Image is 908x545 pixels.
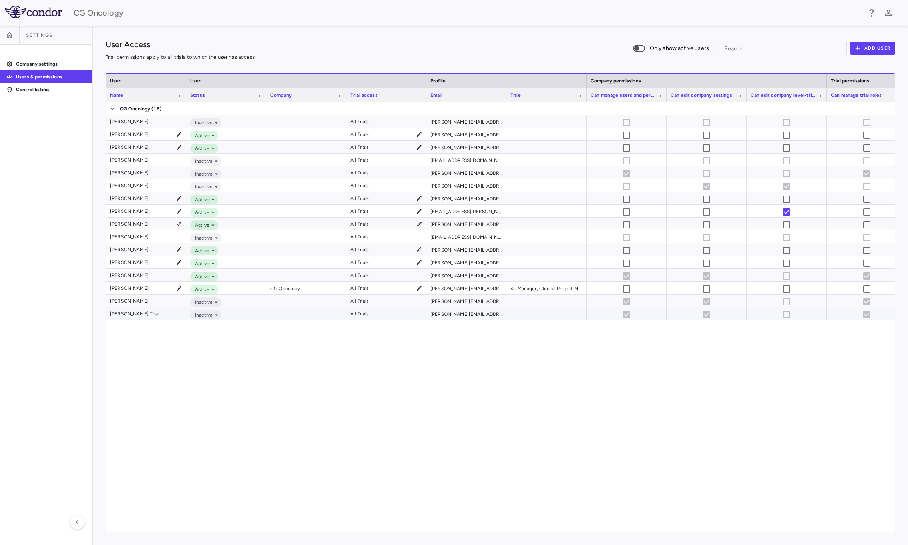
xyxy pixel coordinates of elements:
div: [EMAIL_ADDRESS][PERSON_NAME][DOMAIN_NAME] [426,205,506,217]
span: User is inactive [858,152,875,169]
span: User [190,78,201,84]
span: Inactive [192,183,213,190]
p: Company settings [16,60,86,68]
span: User is inactive [858,229,875,246]
span: User is inactive [858,114,875,131]
span: User is inactive [618,178,635,195]
span: User is inactive [698,178,715,195]
div: [PERSON_NAME][EMAIL_ADDRESS][PERSON_NAME][DOMAIN_NAME] [426,115,506,128]
div: [PERSON_NAME][EMAIL_ADDRESS][DOMAIN_NAME] [426,179,506,192]
div: [PERSON_NAME] [110,166,149,179]
div: [PERSON_NAME] Thai [110,307,159,320]
div: [PERSON_NAME][EMAIL_ADDRESS][DOMAIN_NAME] [426,243,506,256]
span: Cannot update permissions for current user [618,268,635,285]
span: User is inactive [778,293,795,310]
span: Profile [430,78,446,84]
p: Control listing [16,86,86,93]
div: [PERSON_NAME][EMAIL_ADDRESS][DOMAIN_NAME] [426,307,506,320]
span: Title [510,92,521,98]
span: User is inactive [698,306,715,323]
div: [PERSON_NAME][EMAIL_ADDRESS][PERSON_NAME][DOMAIN_NAME] [426,256,506,268]
span: User is inactive [618,229,635,246]
div: [PERSON_NAME][EMAIL_ADDRESS][PERSON_NAME][DOMAIN_NAME] [426,128,506,140]
span: Inactive [192,234,213,242]
span: Inactive [192,119,213,126]
span: Active [192,286,209,293]
button: Add User [850,42,895,55]
h1: User Access [106,38,150,50]
div: Sr. Manager, Clinical Project Management [506,282,587,294]
div: All Trials [350,218,369,230]
div: All Trials [350,230,369,243]
div: [PERSON_NAME] [110,256,149,269]
div: [PERSON_NAME][EMAIL_ADDRESS][DOMAIN_NAME] [426,166,506,179]
span: User is inactive [698,229,715,246]
span: User is inactive [618,165,635,182]
span: Active [192,145,209,152]
div: [PERSON_NAME][EMAIL_ADDRESS][PERSON_NAME][DOMAIN_NAME] [426,282,506,294]
span: Trial access [350,92,378,98]
span: User is inactive [698,114,715,131]
div: [PERSON_NAME] [110,192,149,205]
span: User is inactive [698,152,715,169]
p: Users & permissions [16,73,86,80]
span: Can manage users and permissions [591,92,655,98]
span: Inactive [192,299,213,306]
span: Company permissions [591,78,641,84]
div: [PERSON_NAME] [110,230,149,243]
span: Can manage trial roles [831,92,882,98]
div: [PERSON_NAME][EMAIL_ADDRESS][PERSON_NAME][DOMAIN_NAME] [426,218,506,230]
span: CG Oncology [120,102,151,115]
span: (16) [151,102,162,115]
div: CG Oncology [74,7,862,19]
span: User is inactive [778,229,795,246]
div: All Trials [350,295,369,307]
div: [PERSON_NAME] [110,128,149,141]
span: Email [430,92,442,98]
div: [PERSON_NAME] [110,154,149,166]
span: User is inactive [698,165,715,182]
span: Active [192,132,209,139]
span: User is inactive [778,114,795,131]
div: [EMAIL_ADDRESS][DOMAIN_NAME] [426,154,506,166]
div: All Trials [350,141,369,154]
div: All Trials [350,154,369,166]
img: logo-full-SnFGN8VE.png [5,6,62,18]
span: Name [110,92,123,98]
span: Only show active users [650,44,709,53]
span: Inactive [192,158,213,165]
div: [EMAIL_ADDRESS][DOMAIN_NAME] [426,230,506,243]
div: [PERSON_NAME] [110,141,149,154]
span: Cannot update permissions for current user [858,268,875,285]
div: [PERSON_NAME] [110,295,149,307]
span: Active [192,209,209,216]
span: Active [192,260,209,267]
div: All Trials [350,307,369,320]
p: Trial permissions apply to all trials to which the user has access. [106,54,256,61]
span: User is inactive [698,293,715,310]
div: [PERSON_NAME] [110,282,149,295]
div: All Trials [350,256,369,269]
span: Company [270,92,292,98]
span: User is inactive [858,293,875,310]
span: User is inactive [618,306,635,323]
span: User is inactive [858,165,875,182]
div: All Trials [350,243,369,256]
span: User is inactive [858,306,875,323]
span: User is inactive [618,152,635,169]
div: All Trials [350,179,369,192]
div: All Trials [350,115,369,128]
div: [PERSON_NAME] [110,218,149,230]
span: User is inactive [778,178,795,195]
span: Inactive [192,170,213,178]
div: All Trials [350,282,369,295]
span: Cannot update permissions for current user [698,268,715,285]
div: [PERSON_NAME][EMAIL_ADDRESS][PERSON_NAME][DOMAIN_NAME] [426,192,506,204]
div: [PERSON_NAME] [110,205,149,218]
div: All Trials [350,205,369,218]
span: Active [192,247,209,254]
div: [PERSON_NAME] [110,243,149,256]
span: Active [192,273,209,280]
span: User is inactive [618,293,635,310]
div: All Trials [350,128,369,141]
